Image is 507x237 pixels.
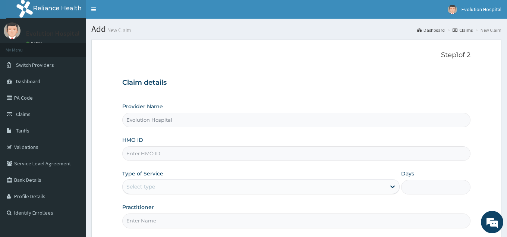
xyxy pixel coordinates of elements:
span: Dashboard [16,78,40,85]
img: User Image [448,5,457,14]
label: Days [401,170,414,177]
img: User Image [4,22,21,39]
a: Online [26,41,44,46]
input: Enter Name [122,213,470,228]
label: Practitioner [122,203,154,211]
label: Provider Name [122,103,163,110]
input: Enter HMO ID [122,146,470,161]
small: New Claim [106,27,131,33]
span: Switch Providers [16,62,54,68]
label: Type of Service [122,170,163,177]
span: Tariffs [16,127,29,134]
label: HMO ID [122,136,143,144]
div: Select type [126,183,155,190]
a: Dashboard [417,27,445,33]
p: Step 1 of 2 [122,51,470,59]
li: New Claim [473,27,501,33]
p: Evolution Hospital [26,30,80,37]
span: Claims [16,111,31,118]
h3: Claim details [122,79,470,87]
h1: Add [91,24,501,34]
span: Evolution Hospital [462,6,501,13]
a: Claims [453,27,473,33]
